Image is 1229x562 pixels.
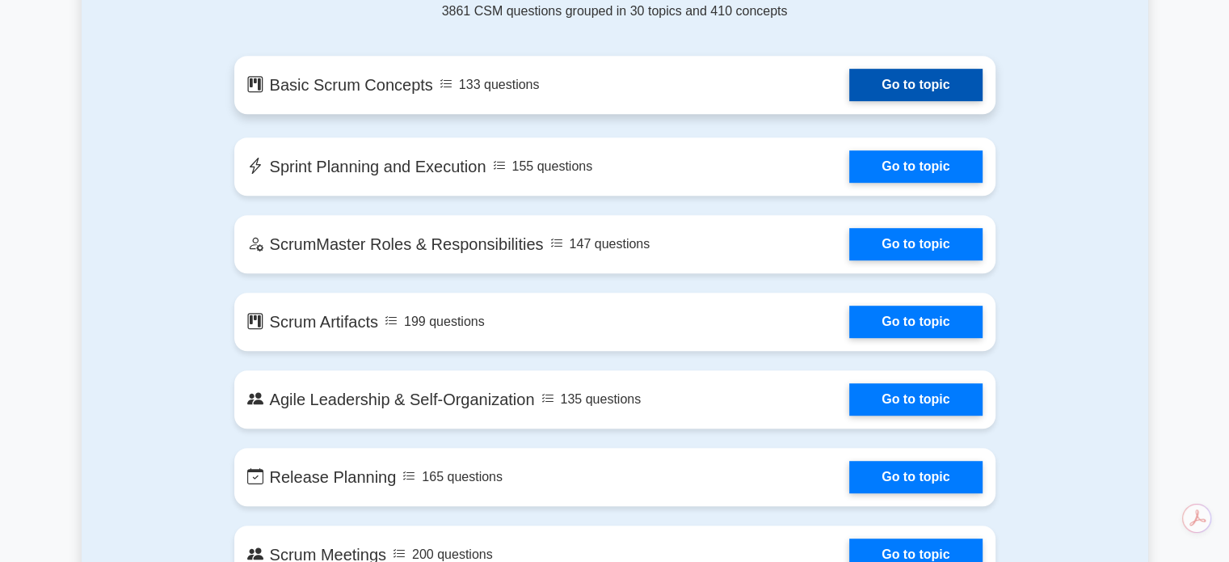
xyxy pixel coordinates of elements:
[849,69,982,101] a: Go to topic
[849,306,982,338] a: Go to topic
[849,150,982,183] a: Go to topic
[849,461,982,493] a: Go to topic
[849,383,982,416] a: Go to topic
[849,228,982,260] a: Go to topic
